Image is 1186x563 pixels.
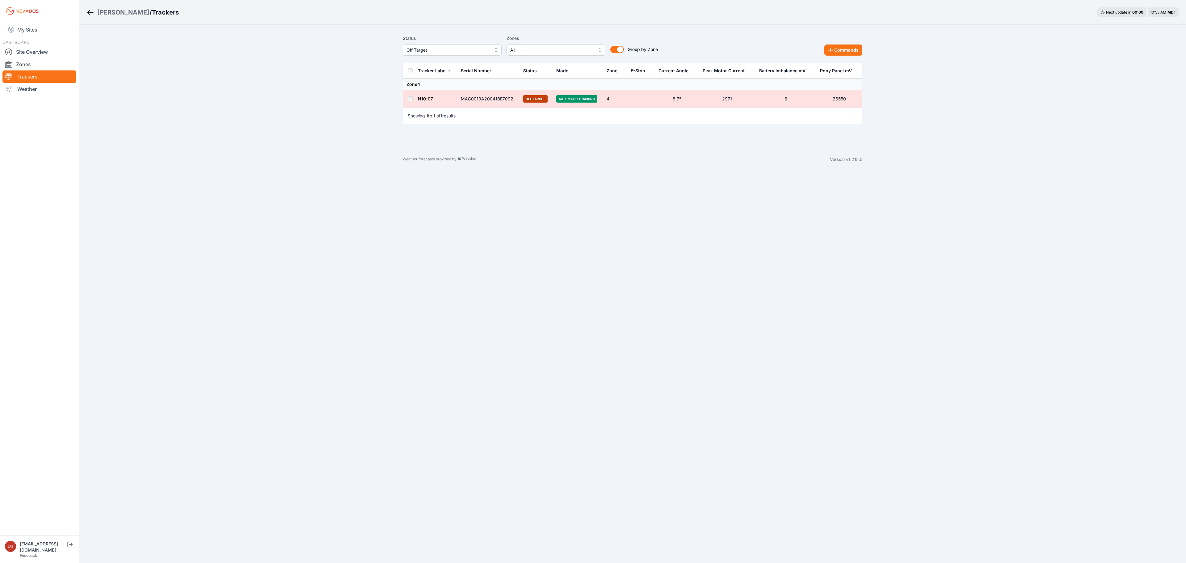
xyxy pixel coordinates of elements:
td: 8.7° [655,90,699,108]
span: DASHBOARD [2,40,30,45]
label: Zones [507,35,605,42]
a: Trackers [2,70,76,83]
span: 1 [433,113,435,118]
span: Off Target [406,46,489,54]
button: Tracker Label [418,63,452,78]
a: [PERSON_NAME] [97,8,149,17]
div: Current Angle [658,68,688,74]
td: Zone 4 [403,79,862,90]
img: luke.beaumont@nevados.solar [5,541,16,552]
div: Peak Motor Current [703,68,745,74]
a: Site Overview [2,46,76,58]
nav: Breadcrumb [86,4,179,20]
a: N10-07 [418,96,433,101]
button: Off Target [403,44,502,56]
span: Automatic Tracking [556,95,597,103]
label: Status [403,35,502,42]
button: Pony Panel mV [820,63,857,78]
a: Feedback [20,553,37,558]
span: MDT [1167,10,1176,15]
td: 26550 [816,90,862,108]
span: 10:53 AM [1150,10,1166,15]
span: All [510,46,593,54]
span: / [149,8,152,17]
a: Weather [2,83,76,95]
button: Serial Number [461,63,496,78]
button: Peak Motor Current [703,63,750,78]
button: Mode [556,63,573,78]
button: All [507,44,605,56]
button: Commands [824,44,862,56]
h3: Trackers [152,8,179,17]
td: 6 [755,90,817,108]
td: MAC0013A20041BE7092 [457,90,519,108]
div: Mode [556,68,568,74]
div: Status [523,68,537,74]
a: Zones [2,58,76,70]
span: Next update in [1106,10,1131,15]
div: Tracker Label [418,68,447,74]
button: Zone [607,63,622,78]
button: E-Stop [631,63,650,78]
div: Battery Imbalance mV [759,68,805,74]
div: [EMAIL_ADDRESS][DOMAIN_NAME] [20,541,66,553]
div: Zone [607,68,617,74]
a: My Sites [2,22,76,37]
span: Off Target [523,95,548,103]
div: 00 : 00 [1132,10,1143,15]
img: Nevados [5,6,40,16]
div: Version v1.215.5 [830,156,862,163]
div: Weather forecasts provided by [403,156,830,163]
td: 4 [603,90,627,108]
span: Group by Zone [628,47,658,52]
td: 2971 [699,90,755,108]
p: Showing to of results [408,113,456,119]
div: Serial Number [461,68,491,74]
button: Current Angle [658,63,693,78]
button: Status [523,63,542,78]
span: 1 [426,113,428,118]
div: Pony Panel mV [820,68,852,74]
div: E-Stop [631,68,645,74]
span: 1 [440,113,442,118]
button: Battery Imbalance mV [759,63,810,78]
